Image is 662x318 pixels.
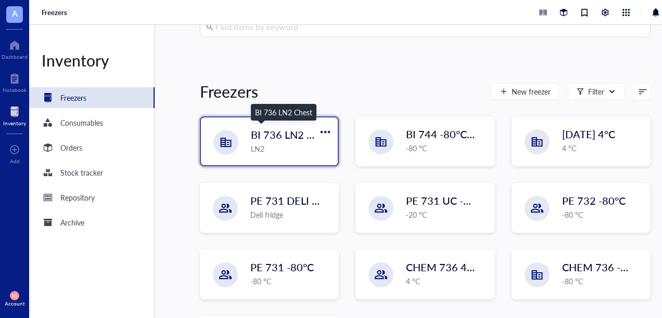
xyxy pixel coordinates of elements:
span: CHEM 736 -80°C [562,260,644,274]
div: Deli fridge [250,209,332,220]
div: Inventory [29,50,155,71]
div: BI 736 LN2 Chest [255,107,312,118]
button: New freezer [491,83,559,100]
span: [DATE] 4°C [562,127,615,141]
a: Stock tracker [29,162,155,183]
a: Freezers [29,87,155,108]
div: Consumables [60,117,103,128]
a: Inventory [3,103,26,126]
div: Account [5,300,25,307]
a: Dashboard [2,37,28,60]
div: Freezers [60,92,86,103]
span: New freezer [512,87,551,96]
div: -80 °C [250,275,332,287]
div: Repository [60,192,95,203]
div: Stock tracker [60,167,103,178]
div: Freezers [200,81,258,102]
div: Add [10,158,20,164]
span: A [12,7,18,20]
div: 4 °C [562,142,644,154]
a: Repository [29,187,155,208]
a: Archive [29,212,155,233]
div: LN2 [251,143,332,154]
div: 4 °C [406,275,488,287]
span: PE 731 DELI 4C [250,193,325,208]
div: Orders [60,142,82,153]
span: BI 736 LN2 Chest [251,127,333,142]
div: Archive [60,217,84,228]
span: IG [12,293,17,299]
a: Notebook [3,70,27,93]
span: PE 731 UC -20°C [406,193,487,208]
span: PE 731 -80°C [250,260,314,274]
a: Orders [29,137,155,158]
a: Consumables [29,112,155,133]
div: Inventory [3,120,26,126]
span: BI 744 -80°C [in vivo] [406,127,505,141]
div: Notebook [3,87,27,93]
div: -20 °C [406,209,488,220]
div: -80 °C [562,209,644,220]
span: CHEM 736 4°C [406,260,478,274]
a: Freezers [42,8,69,17]
div: Dashboard [2,54,28,60]
div: -80 °C [562,275,644,287]
span: PE 732 -80°C [562,193,626,208]
div: -80 °C [406,142,488,154]
div: Filter [588,86,604,97]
